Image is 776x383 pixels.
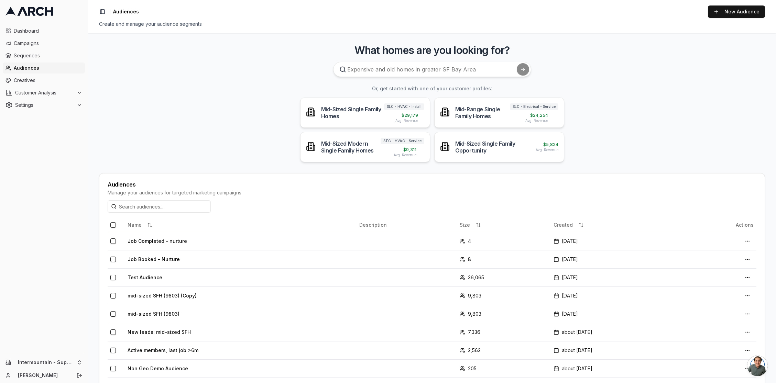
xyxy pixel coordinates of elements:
[321,106,384,120] div: Mid-Sized Single Family Homes
[384,103,424,110] span: SLC - HVAC - Install
[403,147,416,153] span: $ 9,311
[686,218,757,232] th: Actions
[125,359,357,378] td: Non Geo Demo Audience
[543,142,558,147] span: $ 5,824
[460,347,548,354] div: 2,562
[333,62,531,77] input: Expensive and old homes in greater SF Bay Area
[747,356,768,376] a: Open chat
[460,311,548,317] div: 9,803
[708,5,765,18] a: New Audience
[381,138,424,144] span: STG - HVAC - Service
[554,329,683,336] div: about [DATE]
[460,365,548,372] div: 205
[113,8,139,15] span: Audiences
[14,40,82,47] span: Campaigns
[3,357,85,368] button: Intermountain - Superior Water & Air
[3,38,85,49] a: Campaigns
[357,218,457,232] th: Description
[14,52,82,59] span: Sequences
[530,113,548,118] span: $ 24,254
[125,250,357,268] td: Job Booked - Nurture
[128,219,354,230] div: Name
[99,44,765,56] h3: What homes are you looking for?
[554,219,683,230] div: Created
[554,292,683,299] div: [DATE]
[554,274,683,281] div: [DATE]
[536,147,558,153] span: Avg. Revenue
[125,305,357,323] td: mid-sized SFH (9803)
[14,65,82,71] span: Audiences
[321,140,381,154] div: Mid-Sized Modern Single Family Homes
[18,372,69,379] a: [PERSON_NAME]
[460,329,548,336] div: 7,336
[460,256,548,263] div: 8
[108,189,756,196] div: Manage your audiences for targeted marketing campaigns
[3,25,85,36] a: Dashboard
[455,106,510,120] div: Mid-Range Single Family Homes
[125,232,357,250] td: Job Completed - nurture
[3,50,85,61] a: Sequences
[14,27,82,34] span: Dashboard
[15,89,74,96] span: Customer Analysis
[14,77,82,84] span: Creatives
[455,140,530,154] div: Mid-Sized Single Family Opportunity
[3,75,85,86] a: Creatives
[554,311,683,317] div: [DATE]
[510,103,558,110] span: SLC - Electrical - Service
[3,87,85,98] button: Customer Analysis
[99,21,765,27] div: Create and manage your audience segments
[15,102,74,109] span: Settings
[460,274,548,281] div: 36,065
[99,85,765,92] h3: Or, get started with one of your customer profiles:
[75,371,84,380] button: Log out
[18,359,74,365] span: Intermountain - Superior Water & Air
[554,365,683,372] div: about [DATE]
[460,292,548,299] div: 9,803
[394,153,416,158] span: Avg. Revenue
[402,113,418,118] span: $ 29,179
[3,63,85,74] a: Audiences
[395,118,418,123] span: Avg. Revenue
[125,286,357,305] td: mid-sized SFH (9803) (Copy)
[125,268,357,286] td: Test Audience
[554,347,683,354] div: about [DATE]
[125,341,357,359] td: Active members, last job >6m
[554,256,683,263] div: [DATE]
[554,238,683,245] div: [DATE]
[3,100,85,111] button: Settings
[460,219,548,230] div: Size
[525,118,548,123] span: Avg. Revenue
[108,182,756,187] div: Audiences
[460,238,548,245] div: 4
[108,200,211,213] input: Search audiences...
[125,323,357,341] td: New leads: mid-sized SFH
[113,8,139,15] nav: breadcrumb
